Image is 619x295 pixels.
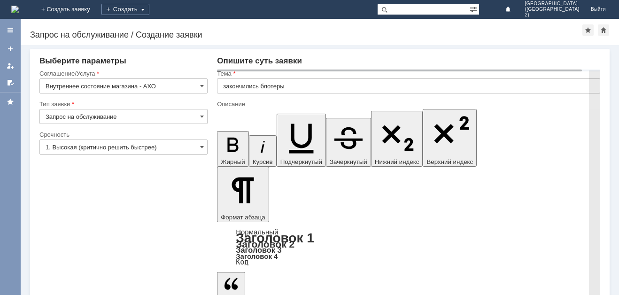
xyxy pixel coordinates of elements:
[11,6,19,13] a: Перейти на домашнюю страницу
[280,158,322,165] span: Подчеркнутый
[236,231,314,245] a: Заголовок 1
[253,158,273,165] span: Курсив
[371,111,423,167] button: Нижний индекс
[249,135,277,167] button: Курсив
[217,70,598,77] div: Тема
[217,56,302,65] span: Опишите суть заявки
[598,24,609,36] div: Сделать домашней страницей
[221,158,245,165] span: Жирный
[4,4,137,26] div: здравствуйте отправьте пожалуйста на МБК Десногорск-2 блоттеры, если можно то 2-3 упаковки т.к у ...
[101,4,149,15] div: Создать
[236,258,248,266] a: Код
[217,167,269,222] button: Формат абзаца
[3,75,18,90] a: Мои согласования
[582,24,594,36] div: Добавить в избранное
[39,132,206,138] div: Срочность
[277,114,326,167] button: Подчеркнутый
[217,229,600,265] div: Формат абзаца
[236,239,294,249] a: Заголовок 2
[39,70,206,77] div: Соглашение/Услуга
[236,252,278,260] a: Заголовок 4
[3,58,18,73] a: Мои заявки
[217,131,249,167] button: Жирный
[525,12,579,18] span: 2)
[11,6,19,13] img: logo
[39,56,126,65] span: Выберите параметры
[326,118,371,167] button: Зачеркнутый
[375,158,419,165] span: Нижний индекс
[426,158,473,165] span: Верхний индекс
[236,246,281,254] a: Заголовок 3
[470,4,479,13] span: Расширенный поиск
[525,7,579,12] span: ([GEOGRAPHIC_DATA]
[423,109,477,167] button: Верхний индекс
[330,158,367,165] span: Зачеркнутый
[30,30,582,39] div: Запрос на обслуживание / Создание заявки
[3,41,18,56] a: Создать заявку
[217,101,598,107] div: Описание
[236,228,278,236] a: Нормальный
[221,214,265,221] span: Формат абзаца
[525,1,579,7] span: [GEOGRAPHIC_DATA]
[39,101,206,107] div: Тип заявки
